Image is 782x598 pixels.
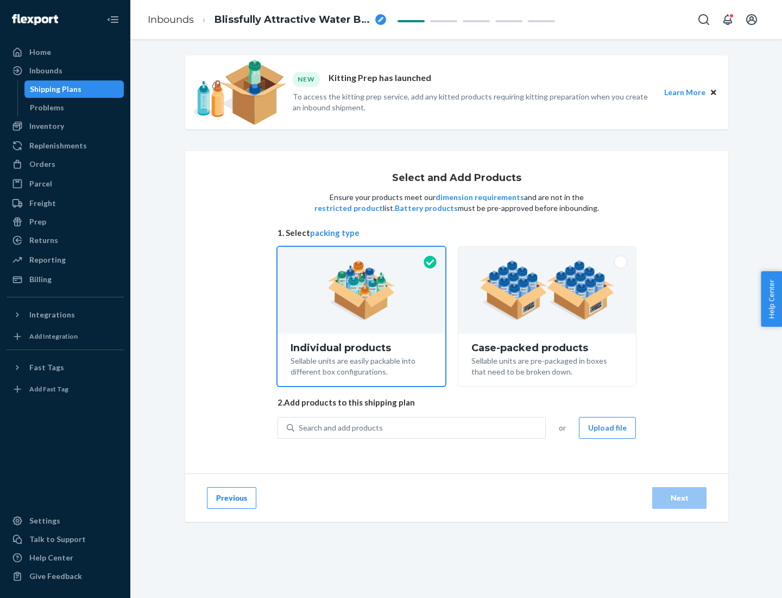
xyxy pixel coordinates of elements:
a: Shipping Plans [24,80,124,98]
a: Talk to Support [7,531,124,548]
div: Integrations [29,309,75,320]
div: Next [661,493,697,503]
button: Open notifications [717,9,739,30]
a: Problems [24,99,124,116]
a: Inventory [7,117,124,135]
div: Replenishments [29,140,87,151]
img: Flexport logo [12,14,58,25]
p: Ensure your products meet our and are not in the list. must be pre-approved before inbounding. [313,192,600,214]
button: Close Navigation [102,9,124,30]
a: Returns [7,232,124,249]
a: Replenishments [7,137,124,154]
div: Help Center [29,552,73,563]
div: Inbounds [29,65,62,76]
p: Kitting Prep has launched [329,72,431,86]
div: Reporting [29,254,66,265]
button: Fast Tags [7,359,124,376]
div: Sellable units are pre-packaged in boxes that need to be broken down. [471,353,623,377]
a: Freight [7,195,124,212]
button: Previous [207,487,256,509]
div: Add Fast Tag [29,384,68,394]
div: Case-packed products [471,342,623,353]
button: Close [708,86,720,98]
div: Freight [29,198,56,209]
a: Settings [7,512,124,530]
button: Integrations [7,306,124,323]
a: Inbounds [148,14,194,26]
button: Battery products [395,203,458,214]
span: Blissfully Attractive Water Buffalo [215,13,371,27]
span: 1. Select [278,227,636,239]
button: dimension requirements [436,192,524,203]
ol: breadcrumbs [139,4,395,36]
a: Add Integration [7,328,124,345]
div: Add Integration [29,332,78,341]
div: Inventory [29,121,64,132]
p: To access the kitting prep service, add any kitted products requiring kitting preparation when yo... [293,91,654,113]
button: Open account menu [741,9,762,30]
div: Billing [29,274,52,285]
div: Returns [29,235,58,246]
a: Orders [7,155,124,173]
a: Inbounds [7,62,124,79]
button: Give Feedback [7,568,124,585]
div: Shipping Plans [30,84,81,95]
a: Home [7,43,124,61]
div: Home [29,47,51,58]
div: Orders [29,159,55,170]
a: Parcel [7,175,124,192]
div: Problems [30,102,64,113]
button: Next [652,487,707,509]
a: Add Fast Tag [7,381,124,398]
button: Open Search Box [693,9,715,30]
div: Prep [29,216,46,227]
div: Give Feedback [29,571,82,582]
div: NEW [293,72,320,86]
div: Individual products [291,342,432,353]
div: Talk to Support [29,534,86,545]
img: individual-pack.facf35554cb0f1810c75b2bd6df2d64e.png [327,260,395,320]
div: Search and add products [299,422,383,433]
div: Sellable units are easily packable into different box configurations. [291,353,432,377]
h1: Select and Add Products [392,173,521,184]
span: or [559,422,566,433]
div: Parcel [29,178,52,189]
div: Fast Tags [29,362,64,373]
a: Billing [7,271,124,288]
a: Help Center [7,549,124,566]
button: Upload file [579,417,636,439]
div: Settings [29,515,60,526]
button: restricted product [314,203,383,214]
img: case-pack.59cecea509d18c883b923b81aeac6d0b.png [480,260,615,320]
a: Reporting [7,251,124,269]
button: Help Center [761,271,782,327]
a: Prep [7,213,124,231]
button: packing type [310,227,360,239]
button: Learn More [664,86,705,98]
span: 2. Add products to this shipping plan [278,397,636,408]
